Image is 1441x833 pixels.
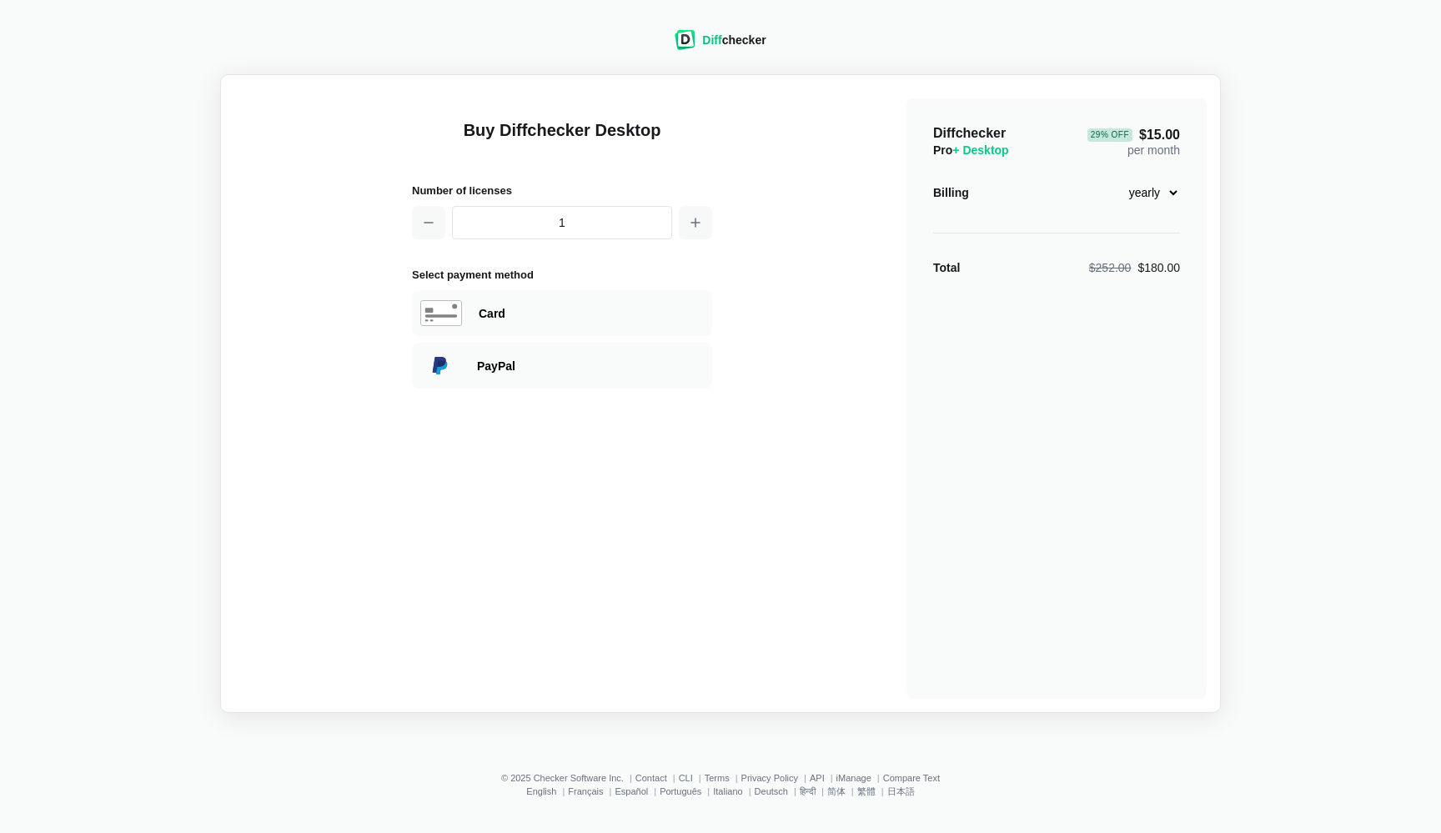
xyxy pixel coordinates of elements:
a: Privacy Policy [741,773,798,783]
a: हिन्दी [800,786,816,796]
div: per month [1087,125,1180,158]
div: Paying with PayPal [477,358,704,374]
div: checker [702,32,766,48]
li: © 2025 Checker Software Inc. [501,773,635,783]
a: Contact [635,773,667,783]
a: Español [615,786,648,796]
span: Pro [933,143,1009,157]
input: 1 [452,206,672,239]
div: 29 % Off [1087,128,1132,142]
img: Diffchecker logo [675,30,695,50]
a: iManage [836,773,871,783]
a: Italiano [713,786,742,796]
div: Paying with PayPal [412,343,712,389]
div: Paying with Card [412,290,712,336]
h2: Select payment method [412,266,712,284]
div: Paying with Card [479,305,704,322]
h2: Number of licenses [412,182,712,199]
span: Diff [702,33,721,47]
a: English [526,786,556,796]
span: Diffchecker [933,126,1006,140]
a: API [810,773,825,783]
a: Français [568,786,603,796]
a: Compare Text [883,773,940,783]
div: Billing [933,184,969,201]
span: $15.00 [1087,128,1180,142]
a: CLI [679,773,693,783]
a: Deutsch [755,786,788,796]
span: $252.00 [1089,261,1132,274]
a: 简体 [827,786,846,796]
strong: Total [933,261,960,274]
a: Diffchecker logoDiffchecker [675,39,766,53]
div: $180.00 [1089,259,1180,276]
a: Português [660,786,701,796]
a: 繁體 [857,786,876,796]
span: + Desktop [952,143,1008,157]
a: Terms [705,773,730,783]
a: 日本語 [887,786,915,796]
h1: Buy Diffchecker Desktop [412,118,712,162]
